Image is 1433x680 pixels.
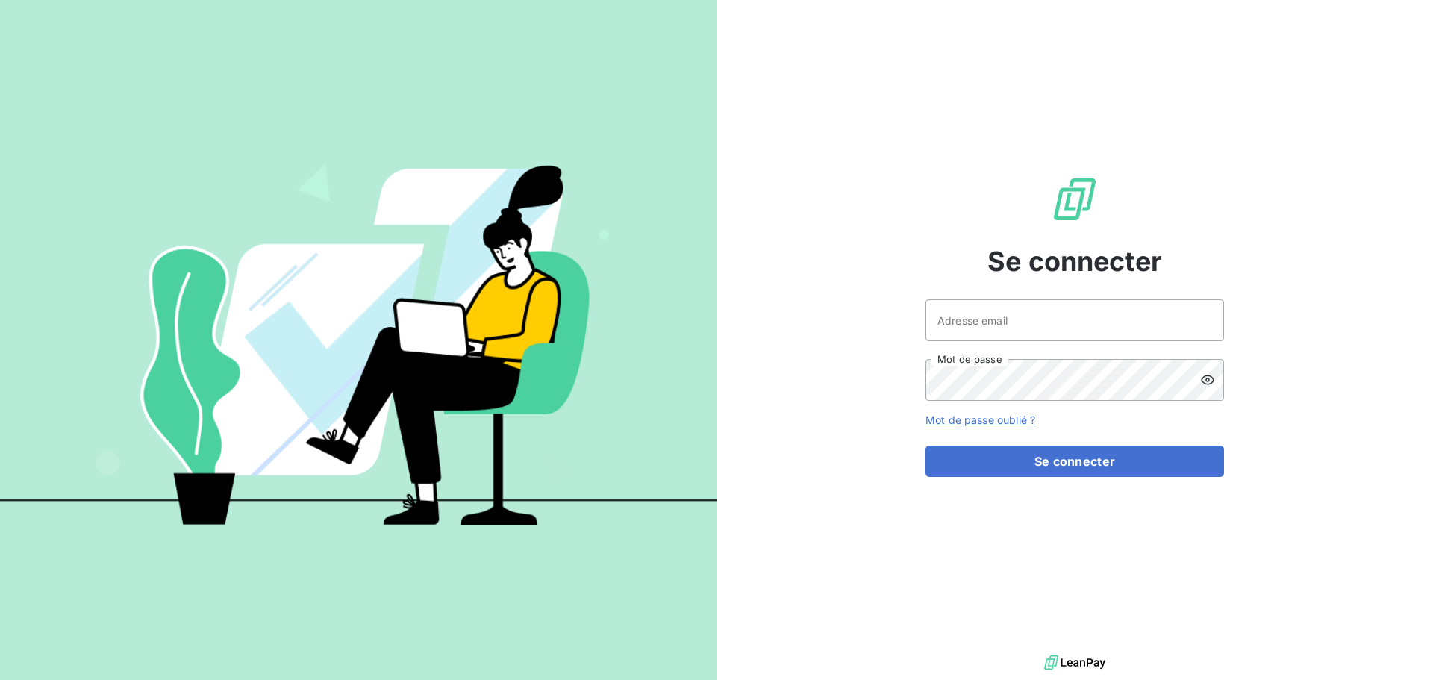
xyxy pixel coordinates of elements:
img: Logo LeanPay [1051,175,1099,223]
img: logo [1044,652,1105,674]
span: Se connecter [987,241,1162,281]
button: Se connecter [925,446,1224,477]
input: placeholder [925,299,1224,341]
a: Mot de passe oublié ? [925,414,1035,426]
